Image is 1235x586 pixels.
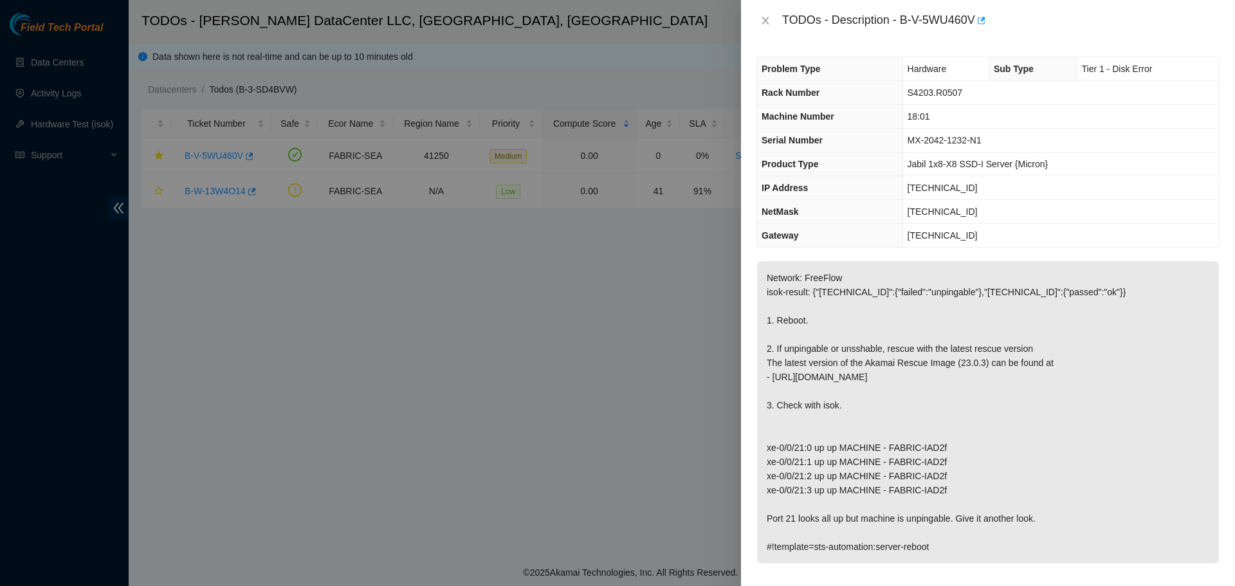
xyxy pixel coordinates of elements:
[762,135,823,145] span: Serial Number
[762,183,808,193] span: IP Address
[908,159,1048,169] span: Jabil 1x8-X8 SSD-I Server {Micron}
[760,15,771,26] span: close
[908,64,947,74] span: Hardware
[762,206,799,217] span: NetMask
[908,111,930,122] span: 18:01
[762,64,821,74] span: Problem Type
[762,159,818,169] span: Product Type
[756,15,774,27] button: Close
[1082,64,1153,74] span: Tier 1 - Disk Error
[908,230,978,241] span: [TECHNICAL_ID]
[782,10,1220,31] div: TODOs - Description - B-V-5WU460V
[762,87,819,98] span: Rack Number
[762,111,834,122] span: Machine Number
[762,230,799,241] span: Gateway
[908,206,978,217] span: [TECHNICAL_ID]
[994,64,1034,74] span: Sub Type
[908,87,963,98] span: S4203.R0507
[908,183,978,193] span: [TECHNICAL_ID]
[908,135,982,145] span: MX-2042-1232-N1
[757,261,1219,563] p: Network: FreeFlow isok-result: {"[TECHNICAL_ID]":{"failed":"unpingable"},"[TECHNICAL_ID]":{"passe...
